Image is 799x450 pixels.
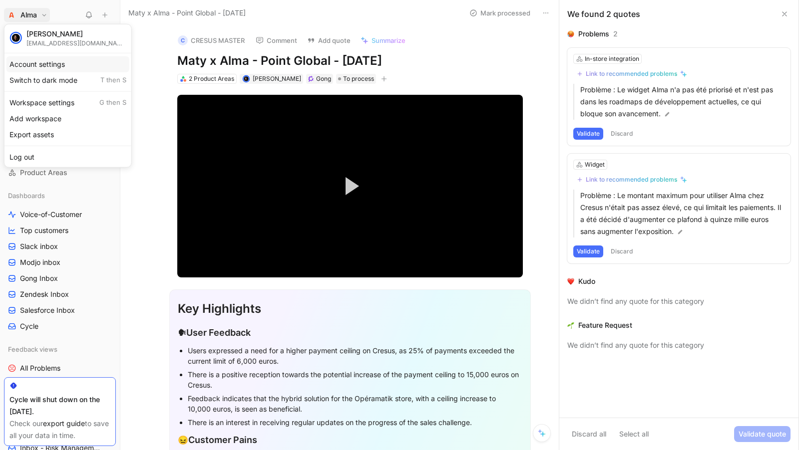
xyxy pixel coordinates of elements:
[6,72,129,88] div: Switch to dark mode
[26,29,126,38] div: [PERSON_NAME]
[6,149,129,165] div: Log out
[4,24,132,168] div: AlmaAlma
[100,75,126,84] span: T then S
[6,94,129,110] div: Workspace settings
[11,33,21,43] img: avatar
[6,56,129,72] div: Account settings
[6,110,129,126] div: Add workspace
[6,126,129,142] div: Export assets
[26,39,126,46] div: [EMAIL_ADDRESS][DOMAIN_NAME]
[99,98,126,107] span: G then S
